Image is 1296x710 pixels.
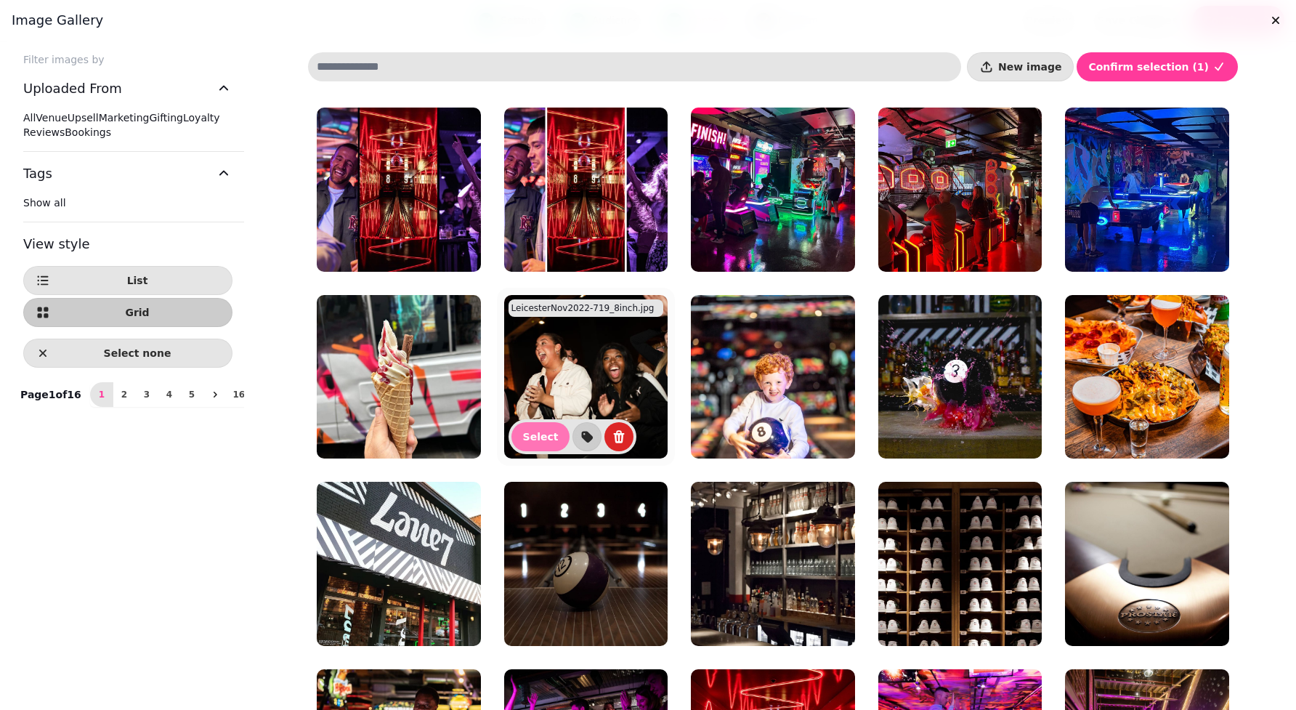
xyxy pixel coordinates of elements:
[158,382,181,407] button: 4
[504,482,668,646] img: downloadgram.org_516762084_18513061048040786_5102872722042998649_n.jpg
[12,52,244,67] label: Filter images by
[23,266,232,295] button: List
[23,339,232,368] button: Select none
[23,110,232,151] div: Uploaded From
[511,302,655,314] p: LeicesterNov2022-719_8inch.jpg
[23,298,232,327] button: Grid
[523,432,559,442] span: Select
[54,348,220,358] span: Select none
[878,108,1042,272] img: IMG-20250804-WA0054.jpg
[878,482,1042,646] img: downloadgram.org_518212922_18513061018040786_5442700734770072299_n.jpg
[878,295,1042,459] img: Screenshot 2025-07-29 at 16.33.16.png
[23,112,36,124] span: All
[135,382,158,407] button: 3
[317,295,481,459] img: IMG-20250804-WA0068.jpg
[54,307,220,318] span: Grid
[691,108,855,272] img: IMG-20250804-WA0049.jpg
[163,390,175,399] span: 4
[118,390,130,399] span: 2
[54,275,220,286] span: List
[691,295,855,459] img: LX _ AUG0822_111.jpg
[967,52,1074,81] button: New image
[23,152,232,195] button: Tags
[23,197,66,209] span: Show all
[317,482,481,646] img: downloadgram.org_517152055_18513061021040786_7985093273120331733_n.jpg
[233,390,245,399] span: 16
[23,195,232,222] div: Tags
[141,390,153,399] span: 3
[180,382,203,407] button: 5
[1065,295,1229,459] img: LSP_L7_BstlLSP_5395.jpg
[317,108,481,272] img: BIRTHDAY TEST2.png
[186,390,198,399] span: 5
[504,295,668,459] img: LeicesterNov2022-719_8inch.jpg
[90,382,251,407] nav: Pagination
[604,422,633,451] button: delete
[691,482,855,646] img: downloadgram.org_516811473_18513061045040786_5578631715005676041_n.jpg
[36,112,67,124] span: Venue
[1065,108,1229,272] img: IMG-20250804-WA0047.jpg
[23,67,232,110] button: Uploaded From
[998,62,1061,72] span: New image
[511,422,570,451] button: Select
[23,234,232,254] h3: View style
[504,108,668,272] img: BIRTHDAY TEST1.png
[65,126,111,138] span: Bookings
[23,126,65,138] span: Reviews
[227,382,251,407] button: 16
[1077,52,1238,81] button: Confirm selection (1)
[113,382,136,407] button: 2
[183,112,220,124] span: Loyalty
[1088,62,1209,72] span: Confirm selection ( 1 )
[90,382,113,407] button: 1
[68,112,99,124] span: Upsell
[149,112,183,124] span: Gifting
[99,112,150,124] span: Marketing
[96,390,108,399] span: 1
[1065,482,1229,646] img: downloadgram.org_516776555_18513061030040786_489877130427451840_n.jpg
[15,387,87,402] p: Page 1 of 16
[203,382,227,407] button: next
[12,12,1284,29] h3: Image gallery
